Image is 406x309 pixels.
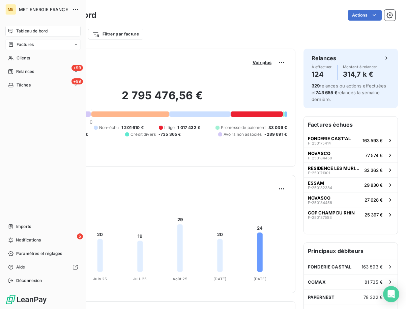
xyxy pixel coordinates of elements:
[177,125,200,131] span: 1 017 432 €
[17,42,34,48] span: Factures
[362,138,383,143] span: 163 593 €
[5,262,81,273] a: Aide
[17,82,31,88] span: Tâches
[16,69,34,75] span: Relances
[308,171,330,175] span: F-250171001
[316,90,337,95] span: 743 655 €
[88,29,143,40] button: Filtrer par facture
[16,251,62,257] span: Paramètres et réglages
[16,237,41,243] span: Notifications
[93,277,107,281] tspan: Juin 25
[308,210,355,215] span: COP CHAMP DU RHIN
[17,55,30,61] span: Clients
[361,264,383,269] span: 163 593 €
[364,294,383,300] span: 78 322 €
[251,59,273,66] button: Voir plus
[254,277,266,281] tspan: [DATE]
[365,153,383,158] span: 77 574 €
[304,133,398,148] button: FONDERIE CAST'ALF-250175414163 593 €
[221,125,266,131] span: Promesse de paiement
[164,125,175,131] span: Litige
[173,277,187,281] tspan: Août 25
[308,215,332,220] span: F-250137553
[383,286,399,302] div: Open Intercom Messenger
[133,277,147,281] tspan: Juil. 25
[77,233,83,239] span: 5
[308,186,332,190] span: F-250182384
[343,69,377,80] h4: 314,7 k €
[308,195,330,201] span: NOVASCO
[268,125,287,131] span: 33 039 €
[365,212,383,217] span: 25 397 €
[224,131,262,137] span: Avoirs non associés
[308,151,330,156] span: NOVASCO
[71,78,83,84] span: +99
[312,83,320,88] span: 329
[130,131,156,137] span: Crédit divers
[304,243,398,259] h6: Principaux débiteurs
[304,117,398,133] h6: Factures échues
[304,162,398,177] button: RESIDENCE LES MURIERSF-25017100132 362 €
[364,168,383,173] span: 32 362 €
[365,197,383,203] span: 27 628 €
[312,54,336,62] h6: Relances
[312,83,386,102] span: relances ou actions effectuées et relancés la semaine dernière.
[5,294,47,305] img: Logo LeanPay
[308,180,324,186] span: ESSAM
[16,264,25,270] span: Aide
[308,201,332,205] span: F-250184458
[16,278,42,284] span: Déconnexion
[5,4,16,15] div: ME
[90,119,92,125] span: 0
[308,279,326,285] span: COMAX
[308,294,335,300] span: PAPERNEST
[304,192,398,207] button: NOVASCOF-25018445827 628 €
[304,177,398,192] button: ESSAMF-25018238429 830 €
[308,165,361,171] span: RESIDENCE LES MURIERS
[308,141,331,145] span: F-250175414
[365,279,383,285] span: 81 735 €
[304,207,398,222] button: COP CHAMP DU RHINF-25013755325 397 €
[304,148,398,162] button: NOVASCOF-25018445977 574 €
[308,136,351,141] span: FONDERIE CAST'AL
[158,131,181,137] span: -735 365 €
[213,277,226,281] tspan: [DATE]
[312,69,332,80] h4: 124
[16,224,31,230] span: Imports
[264,131,287,137] span: -289 691 €
[71,65,83,71] span: +99
[38,89,287,109] h2: 2 795 476,56 €
[312,65,332,69] span: À effectuer
[348,10,382,21] button: Actions
[121,125,144,131] span: 1 201 610 €
[308,264,351,269] span: FONDERIE CAST'AL
[19,7,68,12] span: MET ENERGIE FRANCE
[253,60,271,65] span: Voir plus
[364,182,383,188] span: 29 830 €
[308,156,332,160] span: F-250184459
[343,65,377,69] span: Montant à relancer
[99,125,119,131] span: Non-échu
[16,28,48,34] span: Tableau de bord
